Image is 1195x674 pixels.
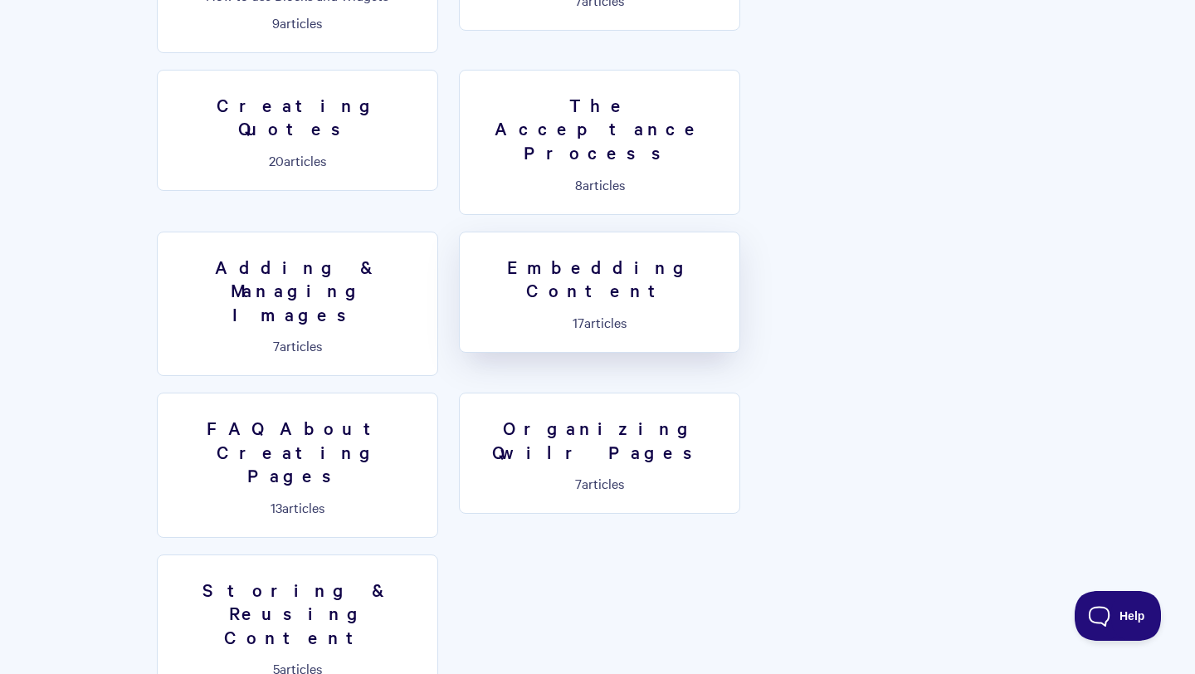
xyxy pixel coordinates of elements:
[470,416,729,463] h3: Organizing Qwilr Pages
[271,498,282,516] span: 13
[573,313,584,331] span: 17
[168,500,427,515] p: articles
[168,15,427,30] p: articles
[470,255,729,302] h3: Embedding Content
[1075,591,1162,641] iframe: Toggle Customer Support
[157,232,438,377] a: Adding & Managing Images 7articles
[459,232,740,353] a: Embedding Content 17articles
[168,338,427,353] p: articles
[575,175,583,193] span: 8
[157,70,438,191] a: Creating Quotes 20articles
[459,393,740,514] a: Organizing Qwilr Pages 7articles
[470,177,729,192] p: articles
[168,578,427,649] h3: Storing & Reusing Content
[168,93,427,140] h3: Creating Quotes
[470,476,729,491] p: articles
[269,151,284,169] span: 20
[470,93,729,164] h3: The Acceptance Process
[459,70,740,215] a: The Acceptance Process 8articles
[168,416,427,487] h3: FAQ About Creating Pages
[470,315,729,330] p: articles
[157,393,438,538] a: FAQ About Creating Pages 13articles
[168,153,427,168] p: articles
[272,13,280,32] span: 9
[575,474,582,492] span: 7
[168,255,427,326] h3: Adding & Managing Images
[273,336,280,354] span: 7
